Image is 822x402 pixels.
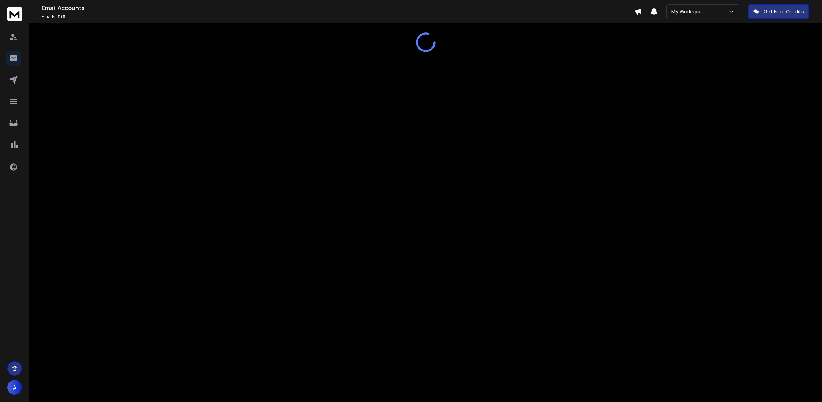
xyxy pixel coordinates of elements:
h1: Email Accounts [42,4,634,12]
p: My Workspace [671,8,710,15]
button: A [7,380,22,395]
img: logo [7,7,22,21]
p: Get Free Credits [764,8,804,15]
button: Get Free Credits [748,4,809,19]
p: Emails : [42,14,634,20]
span: 0 / 0 [58,13,65,20]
